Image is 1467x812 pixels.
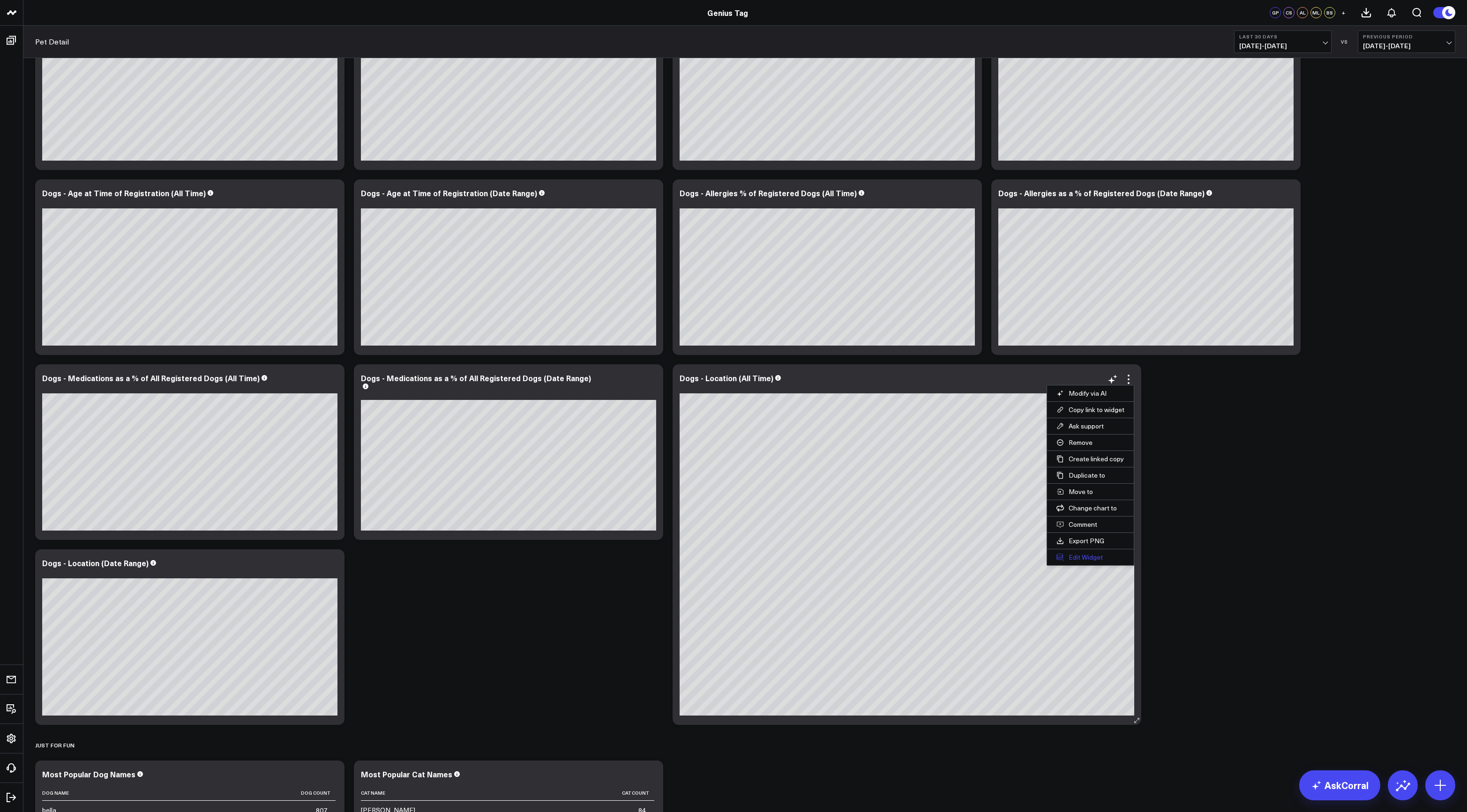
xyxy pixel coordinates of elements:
div: Most Popular Cat Names [361,769,452,779]
div: Most Popular Dog Names [42,769,135,779]
div: Dogs - Age at Time of Registration (All Time) [42,188,206,198]
button: Previous Period[DATE]-[DATE] [1358,30,1455,53]
div: VS [1336,39,1353,44]
th: Cat Count [455,785,654,801]
div: Dogs - Allergies as a % of Registered Dogs (Date Range) [998,188,1205,198]
div: Dogs - Medications as a % of All Registered Dogs (Date Range) [361,373,591,383]
div: BS [1324,7,1335,18]
button: Modify via AI [1047,385,1134,401]
button: Remove [1047,435,1134,450]
b: Last 30 Days [1239,34,1326,39]
div: AL [1297,7,1308,18]
button: Last 30 Days[DATE]-[DATE] [1234,30,1332,53]
a: AskCorral [1299,770,1380,800]
span: + [1341,9,1346,16]
button: Move to [1047,484,1134,500]
button: Ask support [1047,418,1134,434]
span: [DATE] - [DATE] [1363,42,1450,50]
button: Edit Widget [1047,549,1134,565]
div: Dogs - Age at Time of Registration (Date Range) [361,188,537,198]
span: [DATE] - [DATE] [1239,42,1326,50]
a: Pet Detail [35,37,69,47]
button: Change chart to [1047,500,1134,516]
div: GP [1270,7,1281,18]
div: Just for Fun [35,734,75,756]
div: Dogs - Medications as a % of All Registered Dogs (All Time) [42,373,260,383]
button: + [1338,7,1349,18]
div: Dogs - Allergies % of Registered Dogs (All Time) [680,188,857,198]
a: Genius Tag [707,7,748,18]
button: Comment [1047,517,1134,532]
button: Duplicate to [1047,467,1134,483]
div: Dogs - Location (Date Range) [42,558,149,568]
th: Dog Name [42,785,136,801]
div: ML [1310,7,1322,18]
button: Create linked copy [1047,451,1134,467]
div: CS [1283,7,1295,18]
b: Previous Period [1363,34,1450,39]
th: Dog Count [136,785,336,801]
button: Export PNG [1047,533,1134,549]
div: Dogs - Location (All Time) [680,373,773,383]
th: Cat Name [361,785,455,801]
button: Copy link to widget [1047,402,1134,418]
